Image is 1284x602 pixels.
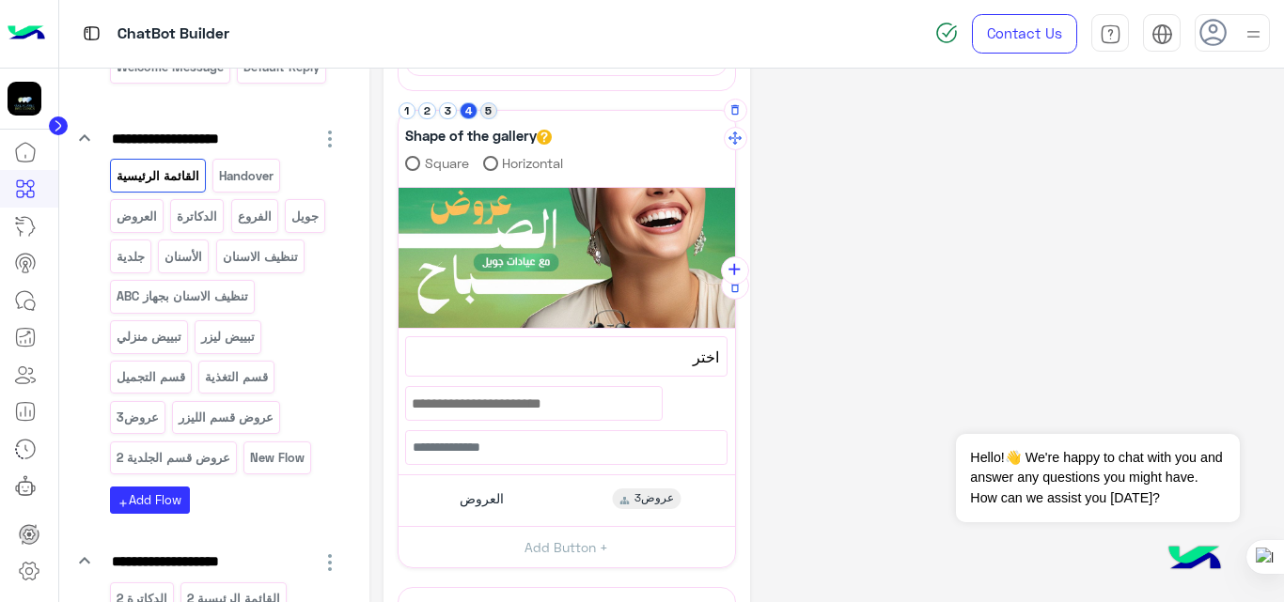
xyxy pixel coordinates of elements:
[200,326,257,347] p: تبييض ليزر
[115,447,231,469] p: عروض قسم الجلدية 2
[117,22,229,47] p: ChatBot Builder
[117,498,129,509] i: add
[460,102,478,120] button: 4
[399,526,735,568] button: Add Button +
[460,490,504,507] span: العروض
[115,246,146,268] p: جلدية
[724,127,747,150] button: Drag
[399,102,416,120] button: 1
[115,366,186,388] p: قسم التجميل
[483,153,564,173] label: Horizontal
[613,488,681,509] div: عروض3
[439,102,457,120] button: 3
[221,246,299,268] p: تنظيف الاسنان
[178,407,275,428] p: عروض قسم الليزر
[1242,23,1265,46] img: profile
[176,206,219,227] p: الدكاترة
[405,153,469,173] label: Square
[1091,14,1129,54] a: tab
[721,256,749,285] button: add
[956,434,1239,522] span: Hello!👋 We're happy to chat with you and answer any questions you might have. How can we assist y...
[204,366,270,388] p: قسم التغذية
[8,14,45,54] img: Logo
[1162,527,1228,593] img: hulul-logo.png
[405,125,552,147] label: Shape of the gallery
[236,206,273,227] p: الفروع
[73,549,96,572] i: keyboard_arrow_down
[115,286,249,307] p: تنظيف الاسنان بجهاز ABC
[1151,23,1173,45] img: tab
[634,490,674,507] span: عروض3
[164,246,204,268] p: الأسنان
[115,165,200,187] p: القائمة الرئيسية
[290,206,321,227] p: جويل
[1100,23,1121,45] img: tab
[73,127,96,149] i: keyboard_arrow_down
[935,22,958,44] img: spinner
[480,102,498,120] button: 5
[115,206,158,227] p: العروض
[80,22,103,45] img: tab
[218,165,275,187] p: Handover
[418,102,436,120] button: 2
[414,345,719,369] span: اختر
[8,82,41,116] img: 177882628735456
[972,14,1077,54] a: Contact Us
[115,326,182,347] p: تبييض منزلي
[724,99,747,122] button: Delete Message
[110,486,190,514] button: addAdd Flow
[115,407,160,428] p: عروض3
[725,260,744,280] i: add
[721,271,749,300] button: Delete Gallery Card
[249,447,306,469] p: New Flow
